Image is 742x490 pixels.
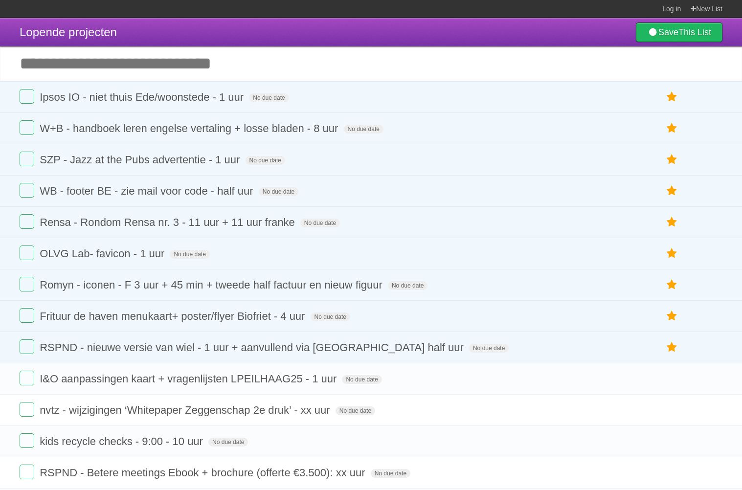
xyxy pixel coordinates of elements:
span: No due date [388,281,427,290]
span: OLVG Lab- favicon - 1 uur [40,247,167,260]
label: Done [20,402,34,417]
label: Star task [663,214,681,230]
span: No due date [311,312,350,321]
span: No due date [344,125,383,134]
span: No due date [300,219,340,227]
label: Done [20,277,34,291]
span: Rensa - Rondom Rensa nr. 3 - 11 uur + 11 uur franke [40,216,297,228]
label: Done [20,120,34,135]
span: No due date [469,344,509,353]
label: Star task [663,89,681,105]
span: No due date [170,250,209,259]
b: This List [678,27,711,37]
span: Lopende projecten [20,25,117,39]
span: No due date [336,406,375,415]
label: Done [20,245,34,260]
span: W+B - handboek leren engelse vertaling + losse bladen - 8 uur [40,122,340,134]
label: Done [20,214,34,229]
span: RSPND - Betere meetings Ebook + brochure (offerte €3.500): xx uur [40,467,367,479]
span: No due date [371,469,410,478]
span: Frituur de haven menukaart+ poster/flyer Biofriet - 4 uur [40,310,307,322]
label: Star task [663,183,681,199]
span: No due date [246,156,285,165]
span: WB - footer BE - zie mail voor code - half uur [40,185,256,197]
span: nvtz - wijzigingen ‘Whitepaper Zeggenschap 2e druk’ - xx uur [40,404,332,416]
label: Done [20,465,34,479]
label: Star task [663,245,681,262]
label: Star task [663,339,681,356]
a: SaveThis List [636,22,722,42]
label: Star task [663,308,681,324]
span: kids recycle checks - 9:00 - 10 uur [40,435,205,447]
label: Done [20,89,34,104]
label: Done [20,152,34,166]
span: No due date [259,187,298,196]
span: I&O aanpassingen kaart + vragenlijsten LPEILHAAG25 - 1 uur [40,373,339,385]
span: SZP - Jazz at the Pubs advertentie - 1 uur [40,154,242,166]
span: Ipsos IO - niet thuis Ede/woonstede - 1 uur [40,91,246,103]
span: No due date [249,93,289,102]
label: Done [20,433,34,448]
label: Done [20,183,34,198]
span: No due date [342,375,382,384]
span: RSPND - nieuwe versie van wiel - 1 uur + aanvullend via [GEOGRAPHIC_DATA] half uur [40,341,466,354]
label: Done [20,371,34,385]
span: Romyn - iconen - F 3 uur + 45 min + tweede half factuur en nieuw figuur [40,279,385,291]
label: Done [20,308,34,323]
label: Star task [663,120,681,136]
span: No due date [208,438,248,446]
label: Star task [663,277,681,293]
label: Star task [663,152,681,168]
label: Done [20,339,34,354]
